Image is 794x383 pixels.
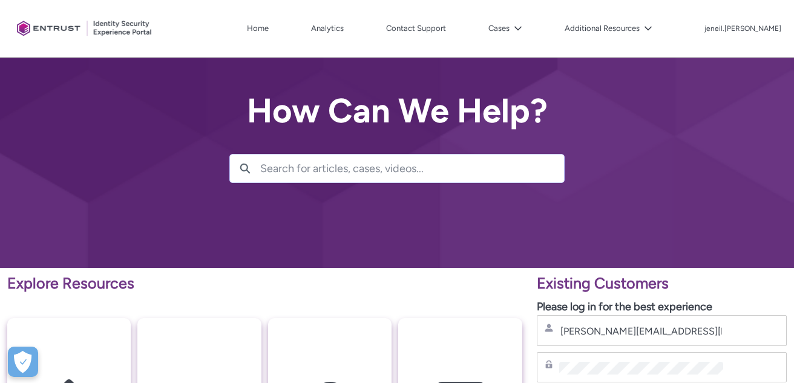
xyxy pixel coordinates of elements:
button: Open Preferences [8,347,38,377]
p: jeneil.[PERSON_NAME] [704,25,781,33]
button: User Profile jeneil.stephen [704,22,782,34]
div: Cookie Preferences [8,347,38,377]
a: Analytics, opens in new tab [308,19,347,38]
p: Explore Resources [7,272,522,295]
button: Search [230,155,260,182]
input: Username [559,325,723,338]
input: Search for articles, cases, videos... [260,155,564,182]
a: Contact Support [383,19,449,38]
h2: How Can We Help? [229,92,565,130]
a: Home [244,19,272,38]
button: Additional Resources [562,19,655,38]
p: Existing Customers [537,272,787,295]
button: Cases [485,19,525,38]
p: Please log in for the best experience [537,299,787,315]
